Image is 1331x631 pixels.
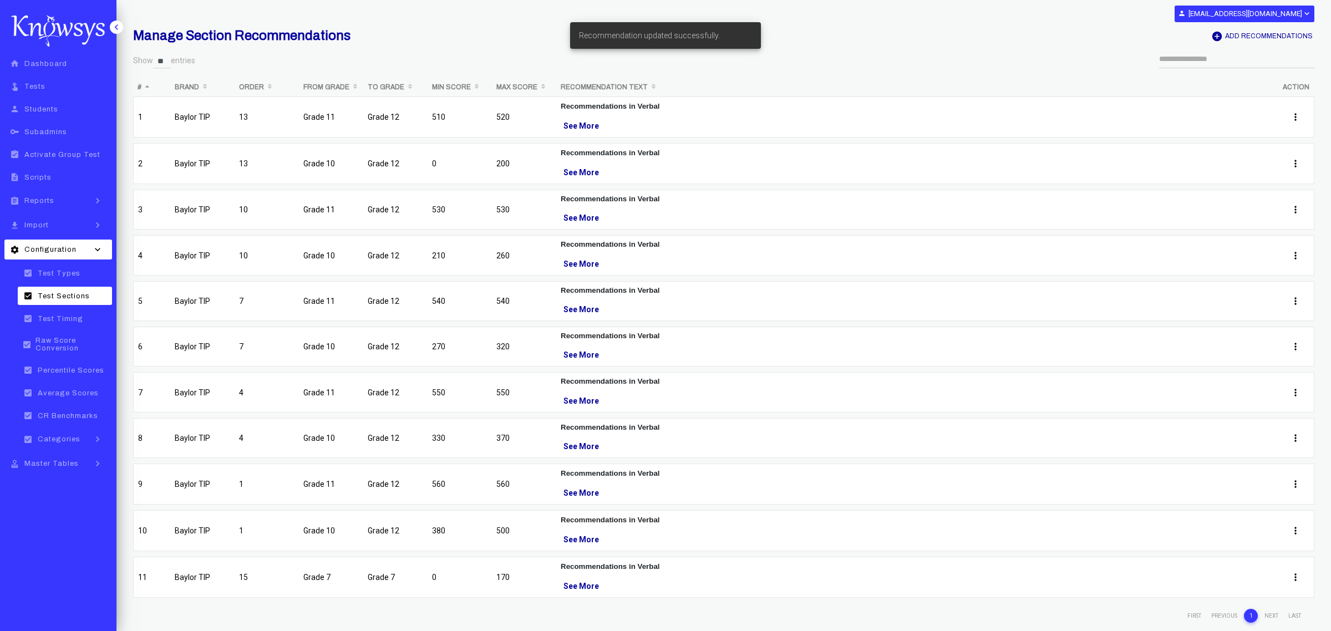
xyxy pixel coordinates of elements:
td: Grade 12 [363,96,428,143]
span: Tests [24,83,45,90]
a: 1 [1244,609,1258,623]
td: 1 [133,96,170,143]
i: keyboard_arrow_right [89,195,106,206]
b: Action [1283,83,1309,91]
b: Order [239,83,264,91]
strong: Recommendations in Verbal [561,562,660,571]
span: Subadmins [24,128,67,136]
td: Baylor TIP [170,190,235,235]
td: 210 [428,235,492,281]
td: 550 [492,372,556,418]
div: See More [561,119,1273,133]
td: Grade 7 [363,557,428,603]
td: Baylor TIP [170,557,235,603]
td: 0 [428,557,492,603]
div: See More [561,486,1273,500]
th: Order: activate to sort column ascending [235,78,299,96]
strong: Recommendations in Verbal [561,102,660,110]
td: 560 [492,464,556,510]
i: more_vert [1290,525,1301,536]
td: 7 [133,372,170,418]
i: check_box [21,411,35,420]
strong: Recommendations in Verbal [561,149,660,157]
td: 7 [235,281,299,327]
strong: Recommendations in Verbal [561,332,660,340]
div: See More [561,348,1273,362]
td: 8 [133,418,170,464]
td: 500 [492,510,556,557]
th: #: activate to sort column descending [133,78,170,96]
td: 270 [428,327,492,372]
td: Grade 12 [363,372,428,418]
td: Grade 7 [299,557,363,603]
span: Configuration [24,246,77,253]
b: From Grade [303,83,349,91]
span: Test Timing [38,315,83,323]
i: check_box [21,435,35,444]
td: 10 [133,510,170,557]
td: Grade 12 [363,143,428,190]
td: Grade 10 [299,327,363,372]
span: CR Benchmarks [38,412,98,420]
strong: Recommendations in Verbal [561,195,660,203]
td: Grade 12 [363,510,428,557]
td: Grade 10 [299,510,363,557]
td: 1 [235,510,299,557]
td: Grade 10 [299,418,363,464]
td: 13 [235,96,299,143]
i: more_vert [1290,296,1301,307]
td: Grade 11 [299,372,363,418]
td: 4 [235,418,299,464]
td: 530 [492,190,556,235]
div: See More [561,257,1273,271]
span: Raw Score Conversion [35,337,109,352]
span: Categories [38,435,80,443]
td: 380 [428,510,492,557]
td: 0 [428,143,492,190]
span: Master Tables [24,460,79,467]
i: keyboard_arrow_right [89,434,106,445]
i: more_vert [1290,387,1301,398]
td: 7 [235,327,299,372]
i: settings [8,245,22,255]
strong: Recommendations in Verbal [561,516,660,524]
td: 5 [133,281,170,327]
i: description [8,172,22,182]
td: 13 [235,143,299,190]
td: 10 [235,190,299,235]
td: Baylor TIP [170,281,235,327]
div: See More [561,440,1273,453]
td: Grade 11 [299,190,363,235]
strong: Recommendations in Verbal [561,286,660,294]
td: Grade 11 [299,281,363,327]
div: See More [561,579,1273,593]
b: Recommendation Text [561,83,648,91]
span: Activate Group Test [24,151,100,159]
i: check_box [21,268,35,278]
span: Import [24,221,49,229]
i: file_download [8,221,22,230]
i: check_box [21,340,33,349]
th: Action: activate to sort column ascending [1277,78,1314,96]
td: Baylor TIP [170,327,235,372]
button: add_circleAdd Recommendations [1210,30,1314,42]
td: 4 [235,372,299,418]
i: assignment_turned_in [8,150,22,159]
th: From Grade: activate to sort column ascending [299,78,363,96]
b: Manage Section Recommendations [133,28,350,43]
span: Students [24,105,58,113]
i: more_vert [1290,111,1301,123]
td: 9 [133,464,170,510]
span: Reports [24,197,54,205]
td: Grade 12 [363,281,428,327]
td: Grade 12 [363,464,428,510]
i: keyboard_arrow_down [89,244,106,255]
i: expand_more [1302,9,1310,18]
i: key [8,127,22,136]
td: 540 [492,281,556,327]
td: Grade 12 [363,327,428,372]
strong: Recommendations in Verbal [561,240,660,248]
span: Recommendation updated successfully. [579,30,720,41]
td: 550 [428,372,492,418]
i: keyboard_arrow_right [89,458,106,469]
